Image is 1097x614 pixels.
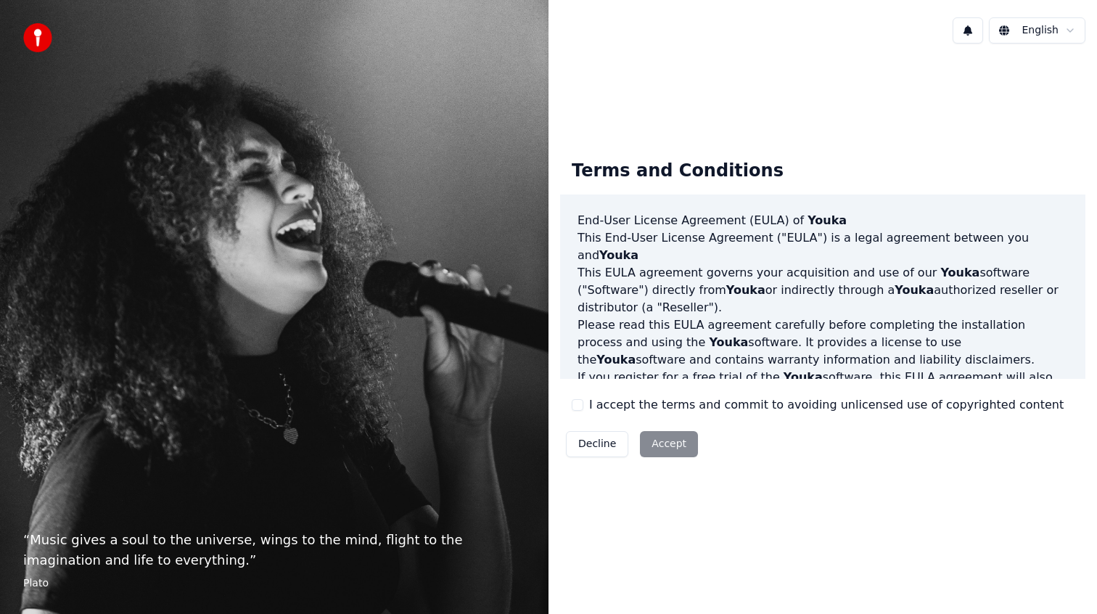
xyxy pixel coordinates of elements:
[596,353,636,367] span: Youka
[23,576,525,591] footer: Plato
[578,229,1068,264] p: This End-User License Agreement ("EULA") is a legal agreement between you and
[566,431,628,457] button: Decline
[23,23,52,52] img: youka
[578,369,1068,438] p: If you register for a free trial of the software, this EULA agreement will also govern that trial...
[578,212,1068,229] h3: End-User License Agreement (EULA) of
[23,530,525,570] p: “ Music gives a soul to the universe, wings to the mind, flight to the imagination and life to ev...
[895,283,934,297] span: Youka
[560,148,795,195] div: Terms and Conditions
[726,283,765,297] span: Youka
[578,316,1068,369] p: Please read this EULA agreement carefully before completing the installation process and using th...
[808,213,847,227] span: Youka
[589,396,1064,414] label: I accept the terms and commit to avoiding unlicensed use of copyrighted content
[784,370,823,384] span: Youka
[709,335,748,349] span: Youka
[940,266,979,279] span: Youka
[599,248,638,262] span: Youka
[578,264,1068,316] p: This EULA agreement governs your acquisition and use of our software ("Software") directly from o...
